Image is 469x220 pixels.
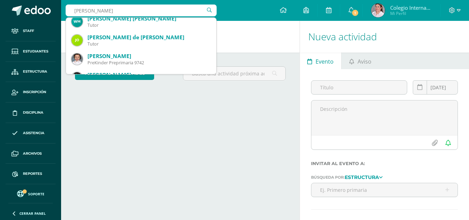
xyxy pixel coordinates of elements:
img: 5bfc06c399020dbe0f888ed06c1a3da4.png [371,3,385,17]
span: Estructura [23,69,47,74]
input: Busca una actividad próxima aquí... [183,67,285,80]
span: Inscripción [23,89,46,95]
span: Estudiantes [23,49,48,54]
strong: Estructura [345,174,379,180]
a: Inscripción [6,82,56,103]
label: Invitar al evento a: [311,161,458,166]
a: Estructura [6,62,56,82]
img: 72052c96f39e93500f796684f5cc97f8.png [72,35,83,46]
div: [PERSON_NAME] [PERSON_NAME] [87,15,211,22]
a: Soporte [8,189,53,198]
h1: Nueva actividad [308,21,461,52]
span: Búsqueda por: [311,175,345,180]
input: Fecha de entrega [413,81,458,94]
span: Evento [316,53,334,70]
img: 1ddaa397b7abb94565e5661346b2b825.png [72,16,83,27]
span: Soporte [28,192,44,196]
a: Asistencia [6,123,56,144]
span: Reportes [23,171,42,177]
span: Staff [23,28,34,34]
div: [PERSON_NAME] [87,52,211,60]
div: Tutor [87,22,211,28]
div: Tutor [87,41,211,47]
div: PreKinder Preprimaria 9742 [87,60,211,66]
a: Estructura [345,174,383,179]
span: Archivos [23,151,42,156]
a: Evento [300,52,341,69]
span: Mi Perfil [390,10,432,16]
a: Reportes [6,164,56,184]
a: Estudiantes [6,41,56,62]
img: 46a34e016e9438e3e36d0d26708430cf.png [72,54,83,65]
span: Disciplina [23,110,43,115]
span: Cerrar panel [19,211,46,216]
a: Staff [6,21,56,41]
span: Colegio Internacional [390,4,432,11]
div: [PERSON_NAME] [87,71,211,79]
img: 114465c4610b8704abefd27770cee4b6.png [72,72,83,83]
div: [PERSON_NAME] de [PERSON_NAME] [87,34,211,41]
span: Asistencia [23,130,44,136]
input: Busca un usuario... [66,5,217,16]
span: 1 [351,9,359,17]
input: Título [311,81,407,94]
input: Ej. Primero primaria [311,183,458,197]
a: Archivos [6,144,56,164]
span: Aviso [358,53,371,70]
a: Disciplina [6,103,56,123]
a: Aviso [342,52,379,69]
